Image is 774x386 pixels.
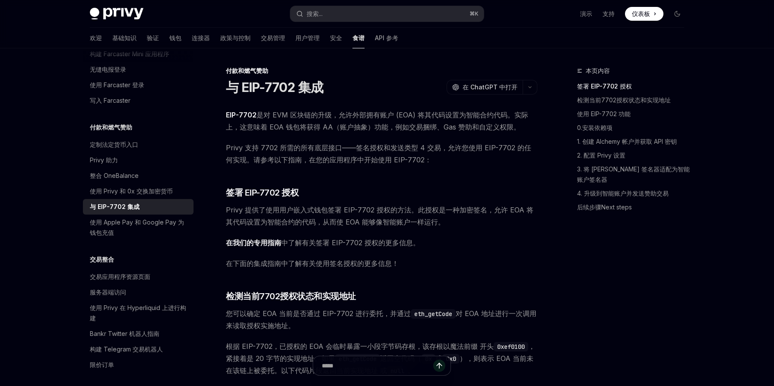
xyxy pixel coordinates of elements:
code: eth_getCode [411,309,456,319]
a: 使用 Apple Pay 和 Google Pay 为钱包充值 [83,215,193,240]
font: Privy 助力 [90,156,118,164]
font: Bankr Twitter 机器人指南 [90,330,159,337]
a: 使用 Farcaster 登录 [83,77,193,93]
font: 在 ChatGPT 中打开 [463,83,517,91]
a: 定制法定货币入口 [83,137,193,152]
a: 使用 Privy 和 0x 交换加密货币 [83,184,193,199]
font: 使用 Privy 和 0x 交换加密货币 [90,187,173,195]
font: 检测当前7702授权状态和实现地址 [577,96,671,104]
font: 交易管理 [261,34,285,41]
font: Privy 提供了使用用户嵌入式钱包签署 EIP-7702 授权的方法。此授权是一种加密签名，允许 EOA 将其代码设置为智能合约的代码，从而使 EOA 能够像智能账户一样运行。 [226,206,533,226]
a: 交易应用程序资源页面 [83,269,193,285]
font: 构建 Telegram 交易机器人 [90,345,163,353]
a: 使用 Privy 在 Hyperliquid 上进行构建 [83,300,193,326]
font: 付款和燃气赞助 [226,67,268,74]
font: 4. 升级到智能账户并发送赞助交易 [577,190,669,197]
button: 发送消息 [433,360,445,372]
a: 写入 Farcaster [83,93,193,108]
font: 用户管理 [295,34,320,41]
a: 欢迎 [90,28,102,48]
font: 服务器端访问 [90,288,126,296]
font: 是对 EVM 区块链的升级，允许外部拥有账户 (EOA) 将其代码设置为智能合约代码。实际上，这意味着 EOA 钱包将获得 AA（账户抽象）功能，例如交易捆绑、Gas 赞助和自定义权限。 [226,111,528,131]
font: 使用 Apple Pay 和 Google Pay 为钱包充值 [90,218,184,236]
font: Privy 支持 7702 所需的所有底层接口——签名授权和发送类型 4 交易，允许您使用 EIP-7702 的任何实现。请参考以下指南，在您的应用程序中开始使用 EIP-7702： [226,143,531,164]
a: 无缝电报登录 [83,62,193,77]
font: 食谱 [352,34,365,41]
font: 本页内容 [586,67,610,74]
a: 1. 创建 Alchemy 帐户并获取 API 密钥 [577,135,691,149]
a: Privy 助力 [83,152,193,168]
font: 欢迎 [90,34,102,41]
a: 食谱 [352,28,365,48]
font: 使用 EIP-7702 功能 [577,110,631,117]
a: 在我们的专用指南 [226,238,281,247]
font: 限价订单 [90,361,114,368]
a: API 参考 [375,28,398,48]
font: 在我们的专用指南 [226,238,281,247]
font: 。 [413,238,420,247]
a: 限价订单 [83,357,193,373]
a: 后续步骤Next steps [577,200,691,214]
font: 整合 OneBalance [90,172,139,179]
font: 仪表板 [632,10,650,17]
font: K [475,10,479,17]
a: EIP-7702 [226,111,257,120]
font: 基础知识 [112,34,136,41]
font: 验证 [147,34,159,41]
font: 后续步骤Next steps [577,203,632,211]
a: 服务器端访问 [83,285,193,300]
code: 0xef0100 [494,342,528,351]
font: 在下面的集成指南中了解有关使用签名授权的更多信息！ [226,259,399,268]
font: 交易整合 [90,256,114,263]
font: 使用 Privy 在 Hyperliquid 上进行构建 [90,304,186,322]
font: 交易应用程序资源页面 [90,273,150,280]
a: 支持 [603,9,615,18]
font: 连接器 [192,34,210,41]
font: 演示 [580,10,592,17]
font: 无缝电报登录 [90,66,126,73]
font: 写入 Farcaster [90,97,130,104]
font: 与 EIP-7702 集成 [226,79,323,95]
font: 安全 [330,34,342,41]
a: Bankr Twitter 机器人指南 [83,326,193,342]
a: 使用 EIP-7702 功能 [577,107,691,121]
a: 2. 配置 Privy 设置 [577,149,691,162]
button: 在 ChatGPT 中打开 [447,80,523,95]
a: 仪表板 [625,7,663,21]
font: 政策与控制 [220,34,251,41]
a: 政策与控制 [220,28,251,48]
font: 中了解有关签署 EIP-7702 授权的更多信息 [281,238,413,247]
font: 3. 将 [PERSON_NAME] 签名器适配为智能账户签名器 [577,165,690,183]
font: 您可以确定 EOA 当前是否通过 EIP-7702 进行委托，并通过 [226,309,411,318]
font: 定制法定货币入口 [90,141,138,148]
a: 整合 OneBalance [83,168,193,184]
font: 付款和燃气赞助 [90,123,132,131]
font: 签署 EIP-7702 授权 [226,187,298,198]
a: 与 EIP-7702 集成 [83,199,193,215]
img: 深色标志 [90,8,143,20]
font: 使用 Farcaster 登录 [90,81,144,89]
font: 钱包 [169,34,181,41]
font: 搜索... [307,10,323,17]
a: 用户管理 [295,28,320,48]
font: 根据 EIP-7702，已授权的 EOA 会临时暴露一小段字节码存根，该存根以魔法前缀 开头 [226,342,494,351]
a: 0.安装依赖项 [577,121,691,135]
font: 支持 [603,10,615,17]
font: 2. 配置 Privy 设置 [577,152,625,159]
a: 连接器 [192,28,210,48]
font: EIP-7702 [226,111,257,119]
a: 签署 EIP-7702 授权 [577,79,691,93]
a: 3. 将 [PERSON_NAME] 签名器适配为智能账户签名器 [577,162,691,187]
button: 搜索...⌘K [290,6,484,22]
font: 0.安装依赖项 [577,124,612,131]
font: ⌘ [469,10,475,17]
a: 钱包 [169,28,181,48]
a: 检测当前7702授权状态和实现地址 [577,93,691,107]
button: 切换暗模式 [670,7,684,21]
a: 基础知识 [112,28,136,48]
a: 验证 [147,28,159,48]
a: 演示 [580,9,592,18]
a: 构建 Telegram 交易机器人 [83,342,193,357]
a: 安全 [330,28,342,48]
font: 检测当前7702授权状态和实现地址 [226,291,356,301]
